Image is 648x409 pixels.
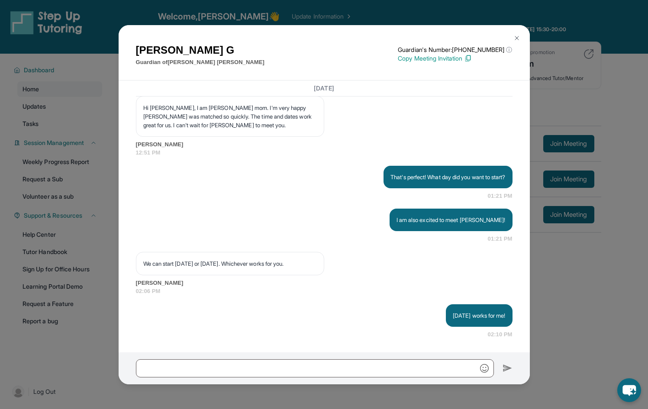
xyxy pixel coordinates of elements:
[617,378,641,402] button: chat-button
[480,364,489,373] img: Emoji
[513,35,520,42] img: Close Icon
[464,55,472,62] img: Copy Icon
[136,140,513,149] span: [PERSON_NAME]
[136,279,513,287] span: [PERSON_NAME]
[136,84,513,93] h3: [DATE]
[390,173,505,181] p: That's perfect! What day did you want to start?
[136,42,264,58] h1: [PERSON_NAME] G
[503,363,513,374] img: Send icon
[398,45,512,54] p: Guardian's Number: [PHONE_NUMBER]
[488,330,513,339] span: 02:10 PM
[136,58,264,67] p: Guardian of [PERSON_NAME] [PERSON_NAME]
[136,148,513,157] span: 12:51 PM
[143,103,317,129] p: Hi [PERSON_NAME], I am [PERSON_NAME] mom. I'm very happy [PERSON_NAME] was matched so quickly. Th...
[488,192,513,200] span: 01:21 PM
[506,45,512,54] span: ⓘ
[398,54,512,63] p: Copy Meeting Invitation
[143,259,317,268] p: We can start [DATE] or [DATE]. Whichever works for you.
[453,311,505,320] p: [DATE] works for me!
[488,235,513,243] span: 01:21 PM
[397,216,506,224] p: I am also excited to meet [PERSON_NAME]!
[136,287,513,296] span: 02:06 PM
